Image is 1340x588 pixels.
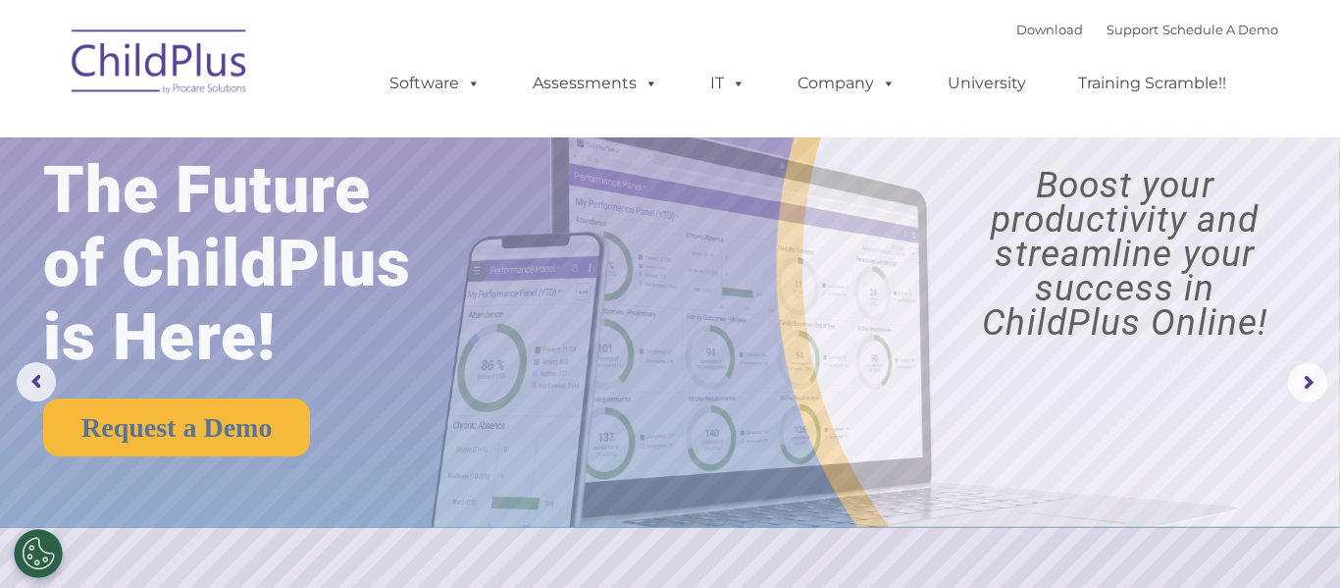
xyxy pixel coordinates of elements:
[62,16,258,114] img: ChildPlus by Procare Solutions
[273,130,333,144] span: Last name
[1162,22,1278,37] a: Schedule A Demo
[1107,22,1159,37] a: Support
[1016,22,1278,37] font: |
[926,168,1323,340] rs-layer: Boost your productivity and streamline your success in ChildPlus Online!
[43,399,310,456] a: Request a Demo
[1058,64,1246,103] a: Training Scramble!!
[273,210,356,225] span: Phone number
[43,153,471,374] rs-layer: The Future of ChildPlus is Here!
[691,64,765,103] a: IT
[513,64,678,103] a: Assessments
[778,64,915,103] a: Company
[1016,22,1083,37] a: Download
[928,64,1046,103] a: University
[370,64,500,103] a: Software
[14,529,63,578] button: Cookies Settings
